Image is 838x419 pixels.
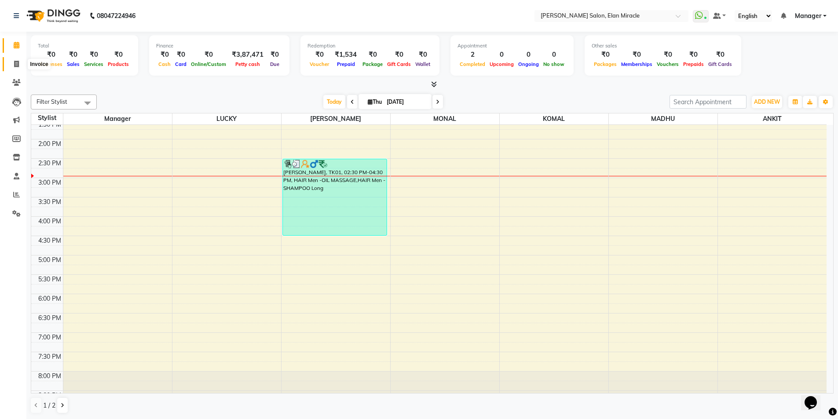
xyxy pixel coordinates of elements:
div: ₹0 [307,50,331,60]
input: Search Appointment [670,95,747,109]
div: 2:30 PM [37,159,63,168]
span: Manager [63,113,172,124]
span: Packages [592,61,619,67]
div: 0 [516,50,541,60]
div: ₹0 [106,50,131,60]
div: [PERSON_NAME], TK01, 02:30 PM-04:30 PM, HAIR Men -OIL MASSAGE,HAIR Men -SHAMPOO Long [283,159,387,235]
b: 08047224946 [97,4,135,28]
span: Products [106,61,131,67]
div: 6:00 PM [37,294,63,303]
span: [PERSON_NAME] [282,113,390,124]
span: Prepaid [335,61,357,67]
div: 0 [541,50,567,60]
div: Stylist [31,113,63,123]
span: Prepaids [681,61,706,67]
div: Invoice [28,59,50,69]
div: ₹0 [619,50,655,60]
div: Finance [156,42,282,50]
div: ₹0 [189,50,228,60]
span: 1 / 2 [43,401,55,410]
iframe: chat widget [801,384,829,410]
div: ₹0 [655,50,681,60]
span: Filter Stylist [37,98,67,105]
div: ₹0 [38,50,65,60]
div: ₹0 [706,50,734,60]
span: No show [541,61,567,67]
span: Today [323,95,345,109]
div: Total [38,42,131,50]
span: Card [173,61,189,67]
div: ₹0 [82,50,106,60]
div: 1:30 PM [37,120,63,129]
span: Services [82,61,106,67]
div: 6:30 PM [37,313,63,323]
span: LUCKY [172,113,281,124]
span: Cash [156,61,173,67]
div: 3:30 PM [37,197,63,207]
div: Appointment [457,42,567,50]
div: 4:30 PM [37,236,63,245]
span: ANKIT [718,113,827,124]
div: Redemption [307,42,432,50]
button: ADD NEW [752,96,782,108]
span: Manager [795,11,821,21]
span: MADHU [609,113,717,124]
div: 0 [487,50,516,60]
span: Due [268,61,282,67]
span: Wallet [413,61,432,67]
div: ₹1,534 [331,50,360,60]
div: 2:00 PM [37,139,63,149]
span: Gift Cards [385,61,413,67]
div: ₹0 [385,50,413,60]
div: 7:00 PM [37,333,63,342]
span: ADD NEW [754,98,780,105]
div: ₹0 [681,50,706,60]
span: Upcoming [487,61,516,67]
div: ₹0 [173,50,189,60]
span: Memberships [619,61,655,67]
div: ₹0 [267,50,282,60]
div: 4:00 PM [37,217,63,226]
span: Vouchers [655,61,681,67]
span: Ongoing [516,61,541,67]
input: 2025-09-04 [384,95,428,109]
span: Gift Cards [706,61,734,67]
div: ₹3,87,471 [228,50,267,60]
img: logo [22,4,83,28]
div: Other sales [592,42,734,50]
div: ₹0 [413,50,432,60]
div: 7:30 PM [37,352,63,361]
div: 5:30 PM [37,275,63,284]
div: 8:00 PM [37,372,63,381]
div: 8:30 PM [37,391,63,400]
span: MONAL [391,113,499,124]
span: Package [360,61,385,67]
div: ₹0 [65,50,82,60]
span: Petty cash [233,61,262,67]
span: Thu [366,98,384,105]
div: ₹0 [156,50,173,60]
div: 3:00 PM [37,178,63,187]
div: ₹0 [592,50,619,60]
div: 5:00 PM [37,255,63,265]
span: Completed [457,61,487,67]
div: 2 [457,50,487,60]
span: Online/Custom [189,61,228,67]
div: ₹0 [360,50,385,60]
span: Sales [65,61,82,67]
span: KOMAL [500,113,608,124]
span: Voucher [307,61,331,67]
